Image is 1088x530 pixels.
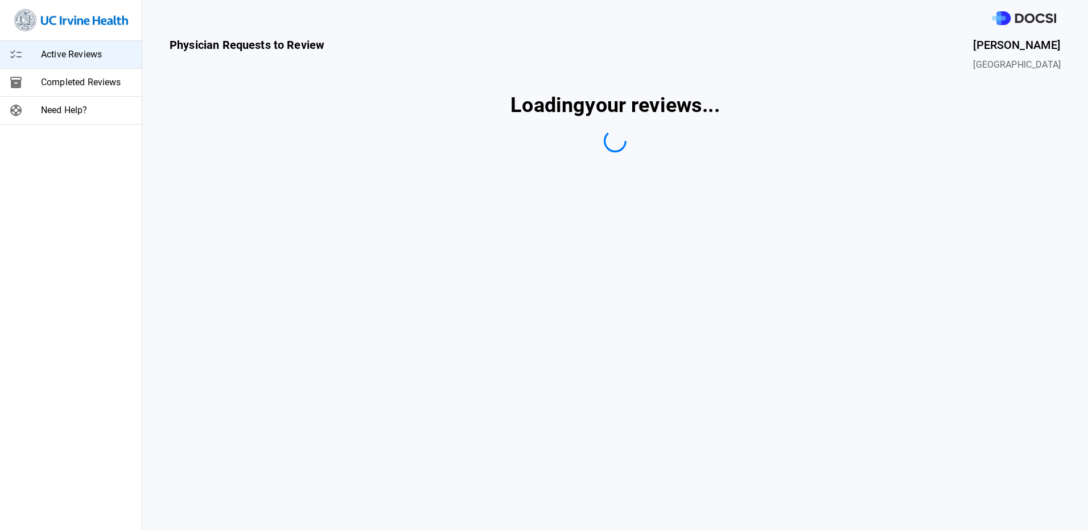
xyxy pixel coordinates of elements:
span: Need Help? [41,103,133,117]
span: Loading your reviews ... [510,90,719,121]
img: DOCSI Logo [992,11,1056,26]
img: Site Logo [14,9,128,31]
span: [GEOGRAPHIC_DATA] [973,58,1061,72]
span: Active Reviews [41,48,133,61]
span: Completed Reviews [41,76,133,89]
span: Physician Requests to Review [170,36,324,72]
span: [PERSON_NAME] [973,36,1061,53]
